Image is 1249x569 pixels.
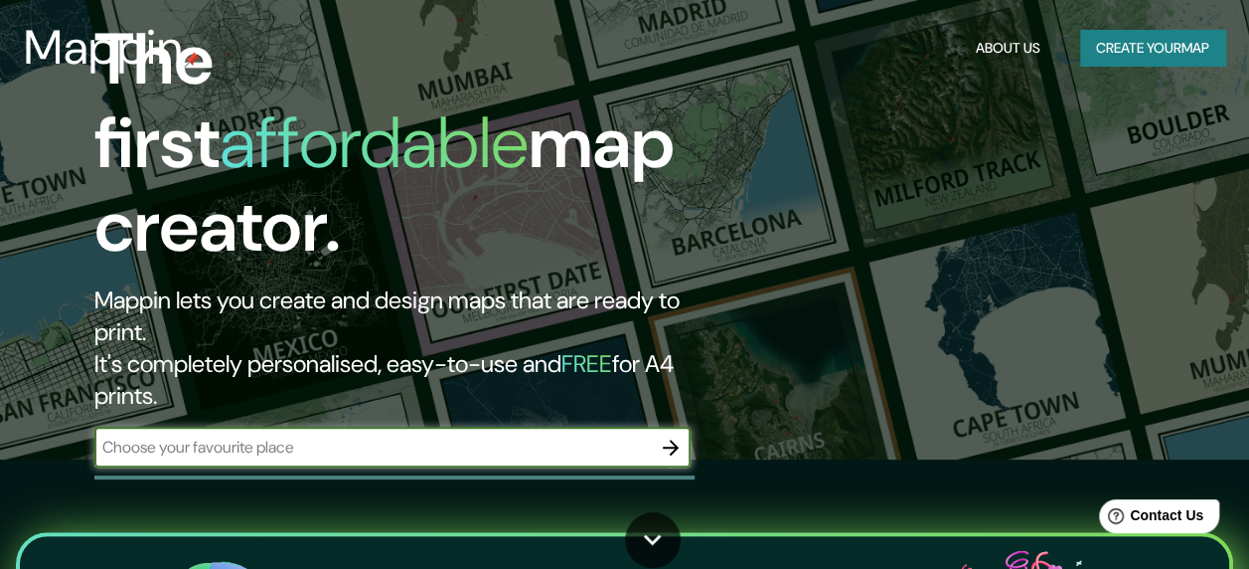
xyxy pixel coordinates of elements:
[561,348,612,379] h5: FREE
[1080,30,1225,67] button: Create yourmap
[24,20,184,76] h3: Mappin
[94,18,719,284] h1: The first map creator.
[968,30,1048,67] button: About Us
[94,284,719,412] h2: Mappin lets you create and design maps that are ready to print. It's completely personalised, eas...
[220,96,529,189] h1: affordable
[1072,491,1227,547] iframe: Help widget launcher
[94,436,651,459] input: Choose your favourite place
[184,52,200,68] img: mappin-pin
